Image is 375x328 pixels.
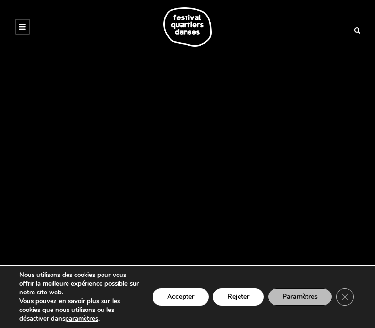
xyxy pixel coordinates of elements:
button: Close GDPR Cookie Banner [336,288,354,306]
button: Rejeter [213,288,264,306]
button: Paramètres [268,288,332,306]
button: Accepter [153,288,209,306]
img: logo-fqd-med [163,7,212,47]
p: Nous utilisons des cookies pour vous offrir la meilleure expérience possible sur notre site web. [19,271,139,297]
p: Vous pouvez en savoir plus sur les cookies que nous utilisons ou les désactiver dans . [19,297,139,323]
button: paramètres [65,314,98,323]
